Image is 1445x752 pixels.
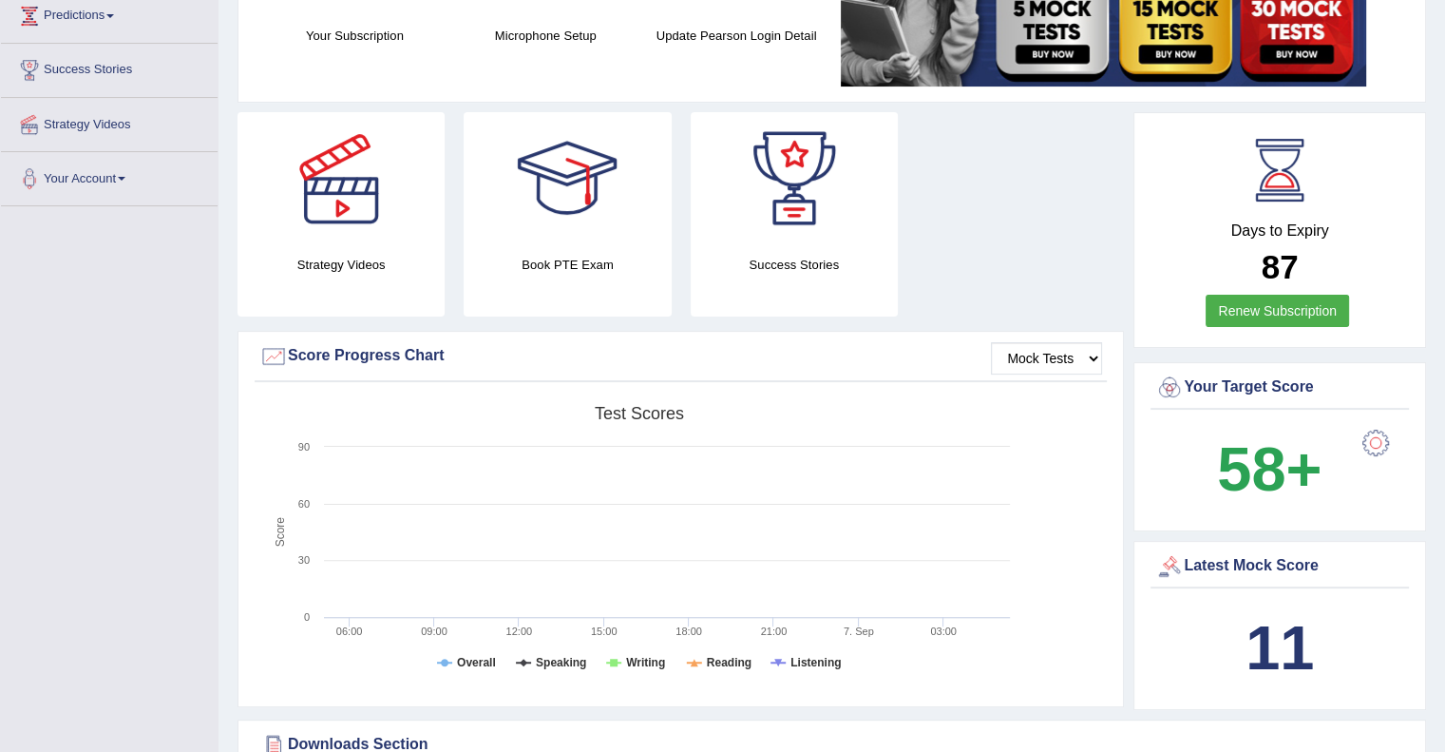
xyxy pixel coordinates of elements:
[675,626,702,637] text: 18:00
[591,626,618,637] text: 15:00
[259,342,1102,371] div: Score Progress Chart
[1206,295,1349,327] a: Renew Subscription
[336,626,363,637] text: 06:00
[304,611,310,623] text: 0
[707,656,751,669] tspan: Reading
[298,554,310,566] text: 30
[930,626,957,637] text: 03:00
[1217,434,1321,504] b: 58+
[536,656,586,669] tspan: Speaking
[626,656,665,669] tspan: Writing
[790,656,841,669] tspan: Listening
[1155,222,1404,240] h4: Days to Expiry
[1,152,218,200] a: Your Account
[761,626,788,637] text: 21:00
[844,626,874,637] tspan: 7. Sep
[651,26,823,46] h4: Update Pearson Login Detail
[1,44,218,91] a: Success Stories
[506,626,533,637] text: 12:00
[421,626,447,637] text: 09:00
[298,498,310,510] text: 60
[1155,374,1404,402] div: Your Target Score
[274,517,287,548] tspan: Score
[269,26,441,46] h4: Your Subscription
[298,441,310,453] text: 90
[238,255,445,275] h4: Strategy Videos
[1245,613,1314,683] b: 11
[595,404,684,423] tspan: Test scores
[691,255,898,275] h4: Success Stories
[1,98,218,145] a: Strategy Videos
[464,255,671,275] h4: Book PTE Exam
[1155,552,1404,581] div: Latest Mock Score
[457,656,496,669] tspan: Overall
[1262,248,1299,285] b: 87
[460,26,632,46] h4: Microphone Setup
